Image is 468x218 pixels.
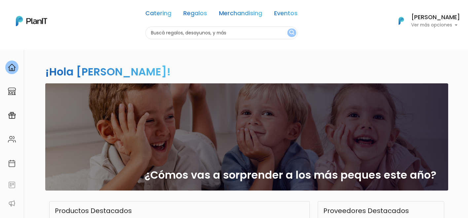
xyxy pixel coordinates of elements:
[145,26,298,39] input: Buscá regalos, desayunos, y más
[289,30,294,36] img: search_button-432b6d5273f82d61273b3651a40e1bd1b912527efae98b1b7a1b2c0702e16a8d.svg
[16,16,47,26] img: PlanIt Logo
[145,11,171,19] a: Catering
[394,14,409,28] img: PlanIt Logo
[8,159,16,167] img: calendar-87d922413cdce8b2cf7b7f5f62616a5cf9e4887200fb71536465627b3292af00.svg
[8,181,16,189] img: feedback-78b5a0c8f98aac82b08bfc38622c3050aee476f2c9584af64705fc4e61158814.svg
[8,199,16,207] img: partners-52edf745621dab592f3b2c58e3bca9d71375a7ef29c3b500c9f145b62cc070d4.svg
[411,23,460,27] p: Ver más opciones
[145,169,436,181] h2: ¿Cómos vas a sorprender a los más peques este año?
[8,111,16,119] img: campaigns-02234683943229c281be62815700db0a1741e53638e28bf9629b52c665b00959.svg
[390,12,460,29] button: PlanIt Logo [PERSON_NAME] Ver más opciones
[274,11,298,19] a: Eventos
[411,15,460,21] h6: [PERSON_NAME]
[8,135,16,143] img: people-662611757002400ad9ed0e3c099ab2801c6687ba6c219adb57efc949bc21e19d.svg
[8,64,16,71] img: home-e721727adea9d79c4d83392d1f703f7f8bce08238fde08b1acbfd93340b81755.svg
[45,64,171,79] h2: ¡Hola [PERSON_NAME]!
[323,207,409,215] h3: Proveedores Destacados
[55,207,132,215] h3: Productos Destacados
[8,87,16,95] img: marketplace-4ceaa7011d94191e9ded77b95e3339b90024bf715f7c57f8cf31f2d8c509eaba.svg
[219,11,262,19] a: Merchandising
[183,11,207,19] a: Regalos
